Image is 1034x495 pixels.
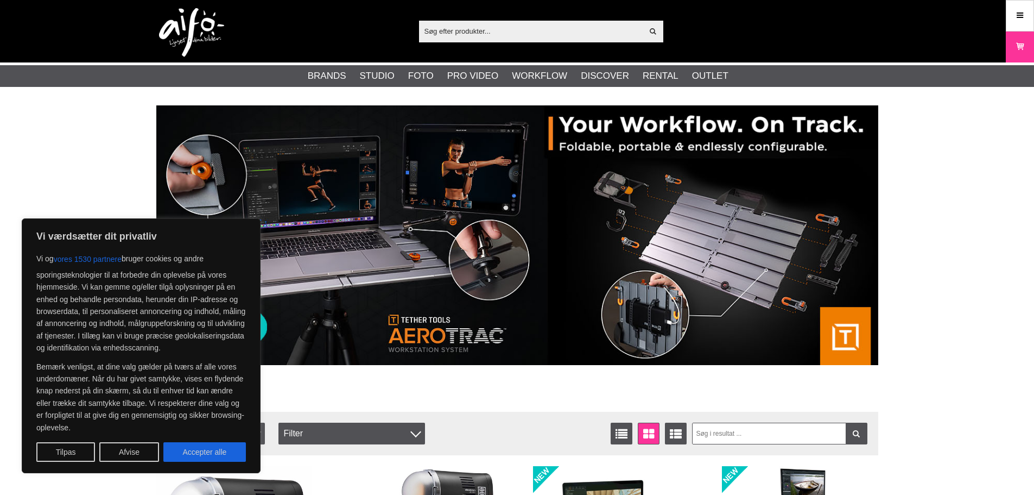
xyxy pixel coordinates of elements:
[22,218,261,473] div: Vi værdsætter dit privatliv
[36,249,246,354] p: Vi og bruger cookies og andre sporingsteknologier til at forbedre din oplevelse på vores hjemmesi...
[692,423,867,444] input: Søg i resultat ...
[278,423,425,444] div: Filter
[36,442,95,462] button: Tilpas
[638,423,659,444] a: Vinduevisning
[665,423,687,444] a: Udvid liste
[419,23,643,39] input: Søg efter produkter...
[308,69,346,83] a: Brands
[99,442,159,462] button: Afvise
[163,442,246,462] button: Accepter alle
[643,69,678,83] a: Rental
[159,8,224,57] img: logo.png
[611,423,632,444] a: Vis liste
[846,423,867,444] a: Filtrer
[447,69,498,83] a: Pro Video
[581,69,629,83] a: Discover
[156,105,878,365] img: Annonce:007 banner-header-aerotrac-1390x500.jpg
[360,69,395,83] a: Studio
[54,249,122,269] button: vores 1530 partnere
[512,69,567,83] a: Workflow
[408,69,434,83] a: Foto
[692,69,728,83] a: Outlet
[36,361,246,434] p: Bemærk venligst, at dine valg gælder på tværs af alle vores underdomæner. Når du har givet samtyk...
[36,230,246,243] p: Vi værdsætter dit privatliv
